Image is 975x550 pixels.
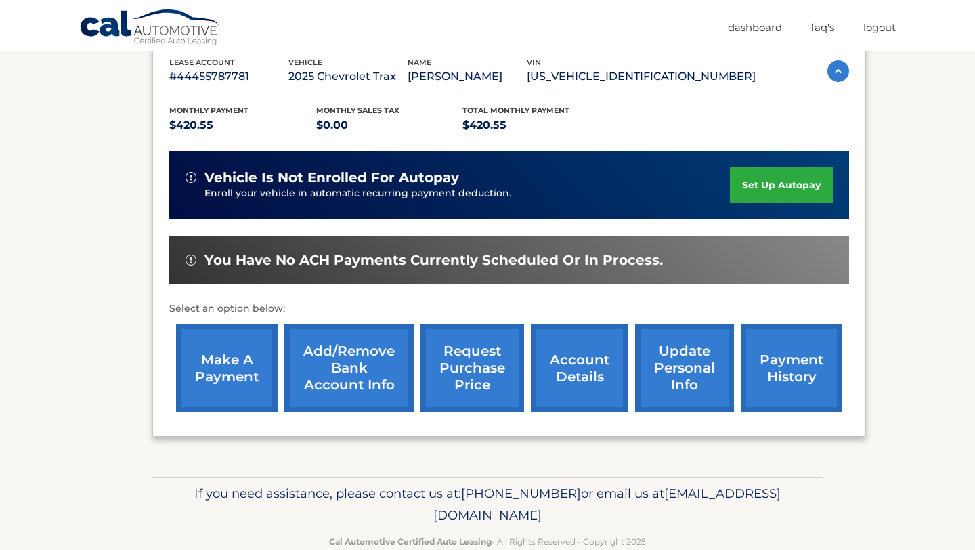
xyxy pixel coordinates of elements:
[169,116,316,135] p: $420.55
[186,172,196,183] img: alert-white.svg
[169,106,248,115] span: Monthly Payment
[316,106,399,115] span: Monthly sales Tax
[204,252,663,269] span: You have no ACH payments currently scheduled or in process.
[635,324,734,412] a: update personal info
[161,534,814,549] p: - All Rights Reserved - Copyright 2025
[204,186,730,201] p: Enroll your vehicle in automatic recurring payment deduction.
[408,67,527,86] p: [PERSON_NAME]
[527,67,756,86] p: [US_VEHICLE_IDENTIFICATION_NUMBER]
[863,16,896,39] a: Logout
[420,324,524,412] a: request purchase price
[728,16,782,39] a: Dashboard
[462,116,609,135] p: $420.55
[176,324,278,412] a: make a payment
[527,58,541,67] span: vin
[329,536,492,547] strong: Cal Automotive Certified Auto Leasing
[288,67,408,86] p: 2025 Chevrolet Trax
[462,106,569,115] span: Total Monthly Payment
[161,483,814,526] p: If you need assistance, please contact us at: or email us at
[169,58,235,67] span: lease account
[284,324,414,412] a: Add/Remove bank account info
[730,167,833,203] a: set up autopay
[288,58,322,67] span: vehicle
[186,255,196,266] img: alert-white.svg
[169,301,849,317] p: Select an option below:
[79,9,221,48] a: Cal Automotive
[433,486,781,523] span: [EMAIL_ADDRESS][DOMAIN_NAME]
[827,60,849,82] img: accordion-active.svg
[461,486,581,501] span: [PHONE_NUMBER]
[811,16,834,39] a: FAQ's
[169,67,288,86] p: #44455787781
[316,116,463,135] p: $0.00
[531,324,628,412] a: account details
[204,169,459,186] span: vehicle is not enrolled for autopay
[741,324,842,412] a: payment history
[408,58,431,67] span: name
